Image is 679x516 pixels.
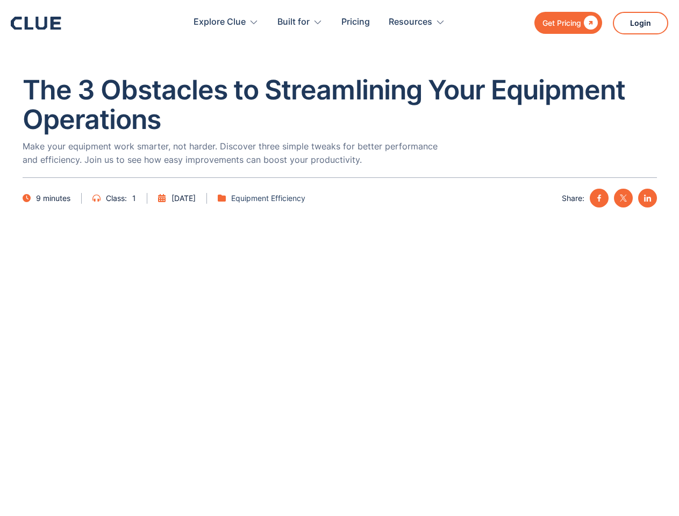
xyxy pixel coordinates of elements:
[562,191,584,205] div: Share:
[23,194,31,202] img: clock icon
[277,5,310,39] div: Built for
[158,194,166,202] img: Calendar scheduling icon
[231,191,305,205] a: Equipment Efficiency
[171,191,196,205] div: [DATE]
[92,194,101,202] img: headphones icon
[613,12,668,34] a: Login
[194,5,246,39] div: Explore Clue
[106,191,127,205] div: Class:
[23,75,657,134] h1: The 3 Obstacles to Streamlining Your Equipment Operations
[23,140,442,167] p: Make your equipment work smarter, not harder. Discover three simple tweaks for better performance...
[389,5,445,39] div: Resources
[534,12,602,34] a: Get Pricing
[620,195,627,202] img: twitter X icon
[36,191,70,205] div: 9 minutes
[341,5,370,39] a: Pricing
[644,195,651,202] img: linkedin icon
[389,5,432,39] div: Resources
[581,16,598,30] div: 
[596,195,603,202] img: facebook icon
[277,5,323,39] div: Built for
[132,191,136,205] div: 1
[194,5,259,39] div: Explore Clue
[542,16,581,30] div: Get Pricing
[218,194,226,202] img: folder icon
